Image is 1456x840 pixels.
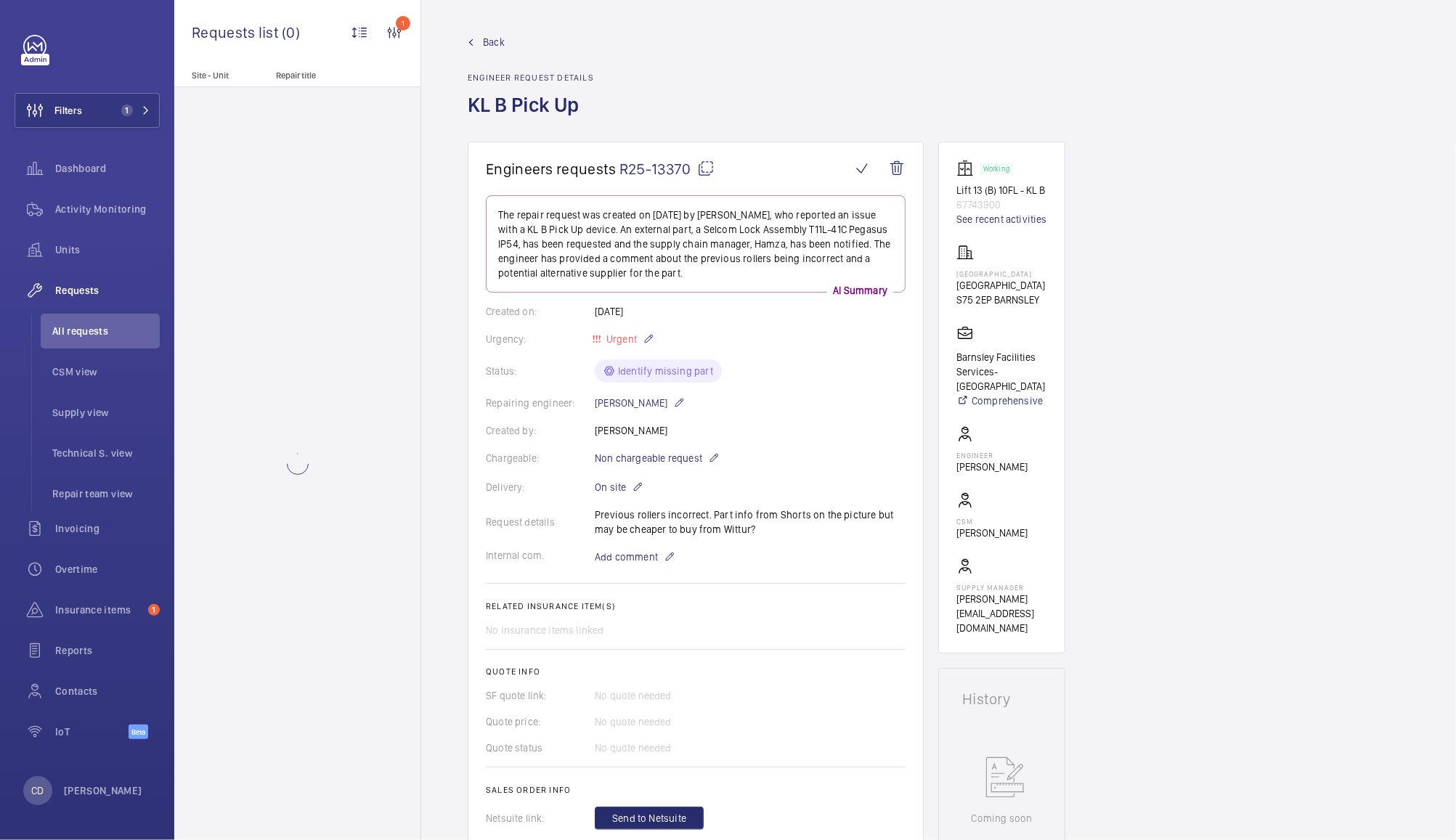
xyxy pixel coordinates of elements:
[55,684,160,698] span: Contacts
[956,451,1028,460] p: Engineer
[52,446,160,460] span: Technical S. view
[55,521,160,536] span: Invoicing
[595,550,658,564] span: Add comment
[956,293,1045,307] p: S75 2EP BARNSLEY
[827,283,893,298] p: AI Summary
[64,783,142,798] p: [PERSON_NAME]
[121,105,133,116] span: 1
[192,23,282,41] span: Requests list
[468,73,594,83] h2: Engineer request details
[55,603,142,617] span: Insurance items
[595,394,685,412] p: [PERSON_NAME]
[956,278,1045,293] p: [GEOGRAPHIC_DATA]
[55,725,129,739] span: IoT
[956,460,1028,474] p: [PERSON_NAME]
[129,725,148,739] span: Beta
[956,160,980,177] img: elevator.svg
[31,783,44,798] p: CD
[962,692,1041,706] h1: History
[52,324,160,338] span: All requests
[956,592,1047,635] p: [PERSON_NAME][EMAIL_ADDRESS][DOMAIN_NAME]
[983,166,1009,171] p: Working
[956,526,1028,540] p: [PERSON_NAME]
[956,350,1047,394] p: Barnsley Facilities Services- [GEOGRAPHIC_DATA]
[52,486,160,501] span: Repair team view
[55,643,160,658] span: Reports
[276,70,372,81] p: Repair title
[619,160,715,178] span: R25-13370
[174,70,270,81] p: Site - Unit
[486,160,617,178] span: Engineers requests
[54,103,82,118] span: Filters
[486,601,906,611] h2: Related insurance item(s)
[595,478,643,496] p: On site
[612,811,686,825] span: Send to Netsuite
[483,35,505,49] span: Back
[55,202,160,216] span: Activity Monitoring
[603,333,637,345] span: Urgent
[55,562,160,576] span: Overtime
[956,212,1047,227] a: See recent activities
[15,93,160,128] button: Filters1
[498,208,893,280] p: The repair request was created on [DATE] by [PERSON_NAME], who reported an issue with a KL B Pick...
[468,91,594,142] h1: KL B Pick Up
[956,517,1028,526] p: CSM
[956,394,1047,408] a: Comprehensive
[956,269,1045,278] p: [GEOGRAPHIC_DATA]
[55,242,160,257] span: Units
[55,161,160,176] span: Dashboard
[52,405,160,420] span: Supply view
[148,604,160,616] span: 1
[486,785,906,795] h2: Sales order info
[956,183,1047,197] p: Lift 13 (B) 10FL - KL B
[971,811,1032,825] p: Coming soon
[52,364,160,379] span: CSM view
[956,583,1047,592] p: Supply manager
[956,197,1047,212] p: 67743900
[595,807,704,830] button: Send to Netsuite
[55,283,160,298] span: Requests
[486,666,906,677] h2: Quote info
[595,451,702,465] span: Non chargeable request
